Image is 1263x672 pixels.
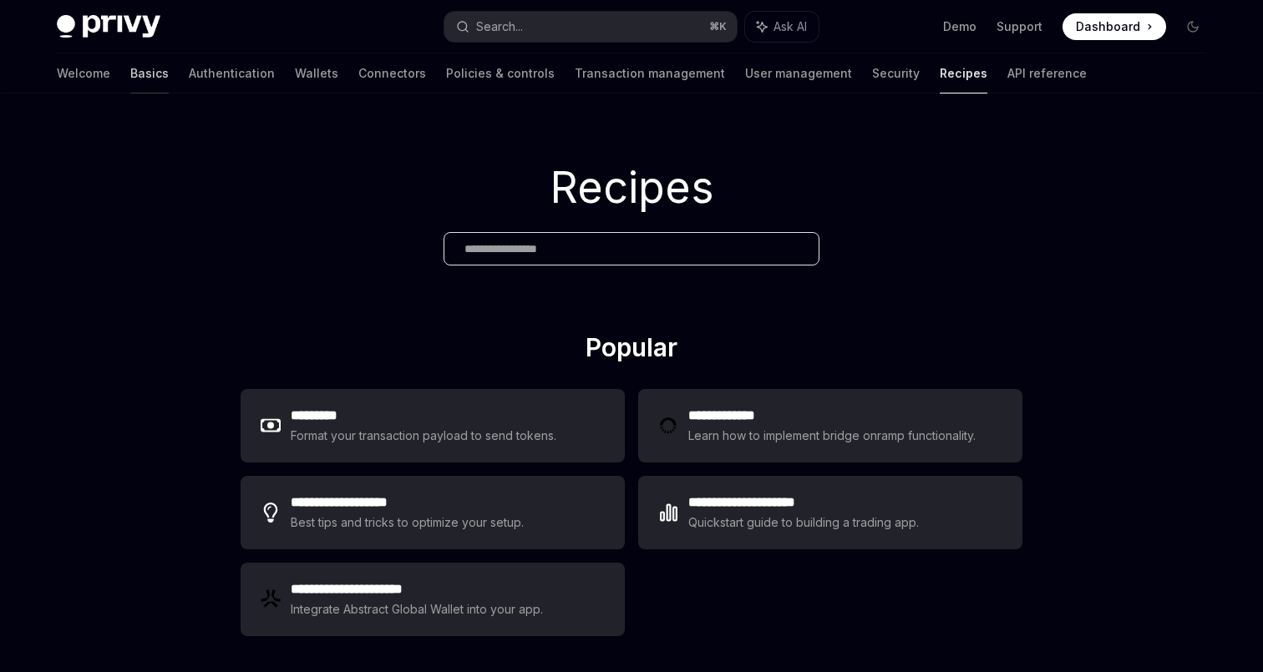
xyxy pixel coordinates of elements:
[638,389,1022,462] a: **** **** ***Learn how to implement bridge onramp functionality.
[997,18,1042,35] a: Support
[291,513,526,533] div: Best tips and tricks to optimize your setup.
[872,53,920,93] a: Security
[291,599,545,619] div: Integrate Abstract Global Wallet into your app.
[358,53,426,93] a: Connectors
[446,53,555,93] a: Policies & controls
[295,53,338,93] a: Wallets
[444,12,737,42] button: Search...⌘K
[291,426,557,446] div: Format your transaction payload to send tokens.
[688,513,920,533] div: Quickstart guide to building a trading app.
[1179,13,1206,40] button: Toggle dark mode
[774,18,807,35] span: Ask AI
[745,53,852,93] a: User management
[241,389,625,462] a: **** ****Format your transaction payload to send tokens.
[476,17,523,37] div: Search...
[709,20,727,33] span: ⌘ K
[1076,18,1140,35] span: Dashboard
[943,18,976,35] a: Demo
[688,426,981,446] div: Learn how to implement bridge onramp functionality.
[940,53,987,93] a: Recipes
[189,53,275,93] a: Authentication
[241,332,1022,369] h2: Popular
[130,53,169,93] a: Basics
[1007,53,1087,93] a: API reference
[57,53,110,93] a: Welcome
[57,15,160,38] img: dark logo
[575,53,725,93] a: Transaction management
[1063,13,1166,40] a: Dashboard
[745,12,819,42] button: Ask AI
